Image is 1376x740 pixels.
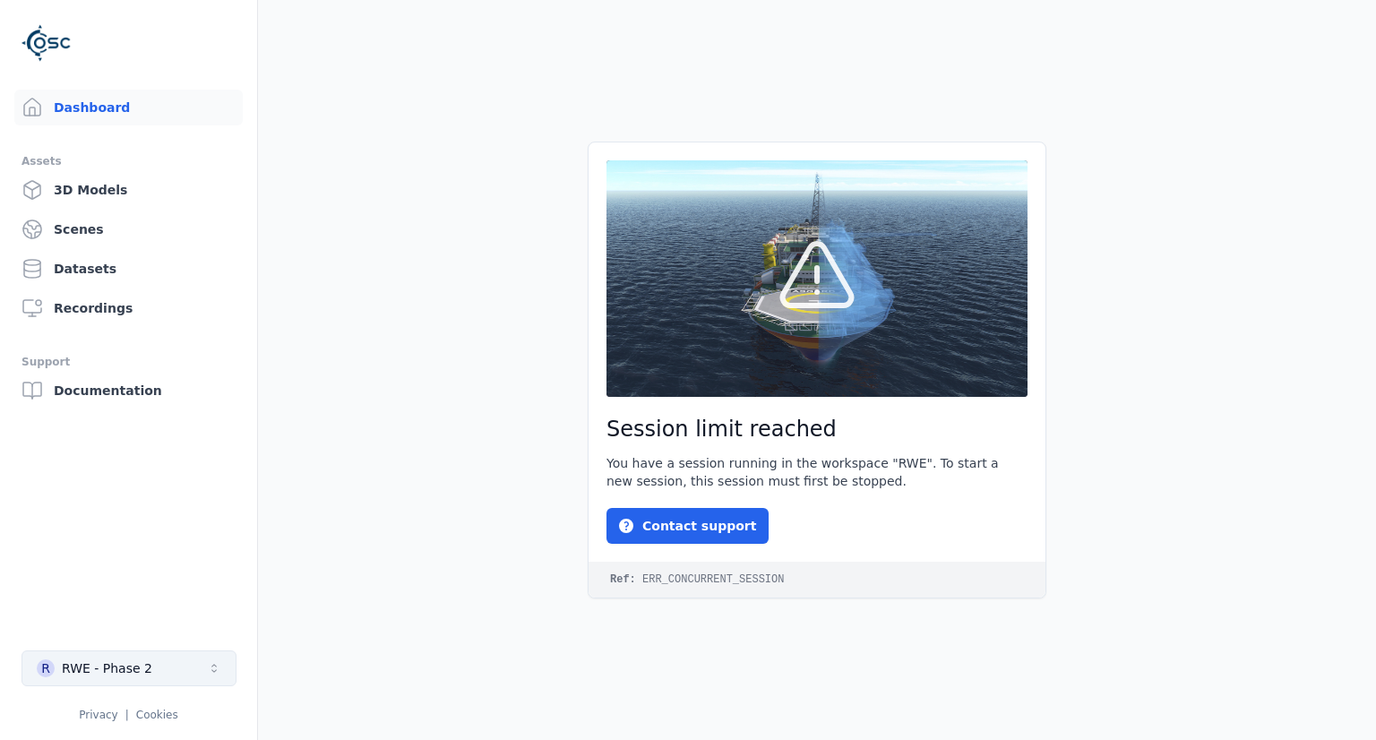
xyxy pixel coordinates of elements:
[136,709,178,721] a: Cookies
[14,290,243,326] a: Recordings
[79,709,117,721] a: Privacy
[21,351,236,373] div: Support
[14,90,243,125] a: Dashboard
[606,508,769,544] button: Contact support
[62,659,152,677] div: RWE - Phase 2
[125,709,129,721] span: |
[21,650,236,686] button: Select a workspace
[14,172,243,208] a: 3D Models
[610,573,636,586] strong: Ref:
[606,415,1028,443] h2: Session limit reached
[37,659,55,677] div: R
[589,562,1045,598] code: ERR_CONCURRENT_SESSION
[606,454,1028,490] div: You have a session running in the workspace "RWE". To start a new session, this session must firs...
[21,151,236,172] div: Assets
[14,211,243,247] a: Scenes
[14,373,243,409] a: Documentation
[14,251,243,287] a: Datasets
[21,18,72,68] img: Logo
